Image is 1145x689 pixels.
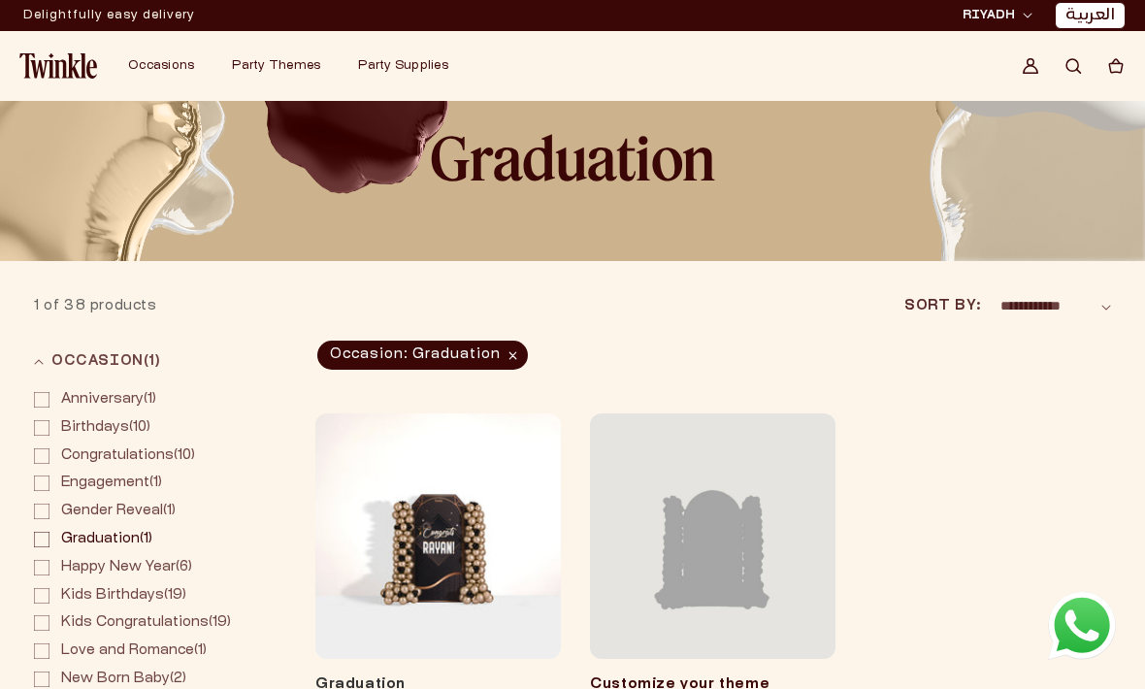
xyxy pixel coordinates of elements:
span: Party Supplies [358,60,448,72]
span: Graduation [61,533,140,545]
span: (6) [61,560,192,576]
span: (2) [61,672,186,688]
span: Anniversary [61,393,144,406]
span: 1 of 38 products [34,300,157,312]
span: Love and Romance [61,644,194,657]
a: Party Supplies [358,58,448,74]
a: Occasion: Graduation [315,341,530,370]
button: RIYADH [957,6,1038,25]
span: (1) [61,643,207,660]
summary: Party Themes [220,47,346,85]
span: (10) [61,448,195,465]
span: (10) [61,420,150,437]
span: Birthdays [61,421,129,434]
span: (1) [144,355,161,368]
span: Occasion: Graduation [317,341,528,370]
span: New Born Baby [61,673,170,685]
span: (1) [61,476,162,492]
a: Occasions [128,58,194,74]
img: Twinkle [19,53,97,79]
span: Occasions [128,60,194,72]
p: Delightfully easy delivery [23,1,195,30]
span: Engagement [61,476,149,489]
summary: Search [1052,45,1095,87]
summary: Party Supplies [346,47,474,85]
summary: Occasions [116,47,220,85]
span: Kids Congratulations [61,616,209,629]
span: (1) [61,504,176,520]
a: Party Themes [232,58,320,74]
span: Happy New Year [61,561,176,574]
label: Sort by: [904,296,980,316]
span: (1) [61,392,156,409]
span: (1) [61,532,152,548]
span: (19) [61,615,231,632]
div: Announcement [23,1,195,30]
span: RIYADH [963,7,1015,24]
a: العربية [1065,6,1115,26]
span: Congratulations [61,449,174,462]
span: Party Themes [232,60,320,72]
span: Kids Birthdays [61,589,164,602]
summary: Occasion (1 selected) [34,337,286,386]
span: (19) [61,588,186,605]
span: Gender Reveal [61,505,163,517]
span: Occasion [51,351,161,372]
